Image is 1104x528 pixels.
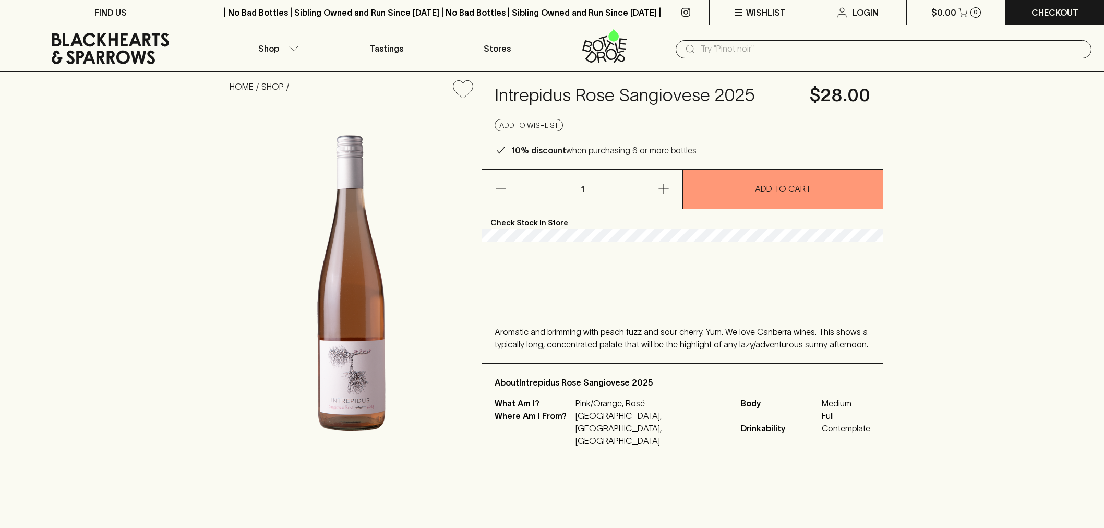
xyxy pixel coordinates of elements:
p: Stores [484,42,511,55]
p: Shop [258,42,279,55]
button: Add to wishlist [495,119,563,131]
p: What Am I? [495,397,573,410]
p: ADD TO CART [755,183,811,195]
p: Wishlist [746,6,786,19]
span: Contemplate [822,422,870,435]
p: Login [853,6,879,19]
span: Aromatic and brimming with peach fuzz and sour cherry. Yum. We love Canberra wines. This shows a ... [495,327,868,349]
p: Checkout [1031,6,1078,19]
button: ADD TO CART [683,170,883,209]
p: Tastings [370,42,403,55]
a: HOME [230,82,254,91]
p: $0.00 [931,6,956,19]
a: SHOP [261,82,284,91]
p: Where Am I From? [495,410,573,447]
p: [GEOGRAPHIC_DATA], [GEOGRAPHIC_DATA], [GEOGRAPHIC_DATA] [575,410,728,447]
a: Stores [442,25,552,71]
button: Shop [221,25,331,71]
p: FIND US [94,6,127,19]
input: Try "Pinot noir" [701,41,1083,57]
b: 10% discount [511,146,566,155]
p: 0 [974,9,978,15]
p: Check Stock In Store [482,209,883,229]
p: when purchasing 6 or more bottles [511,144,697,157]
p: About Intrepidus Rose Sangiovese 2025 [495,376,870,389]
span: Drinkability [741,422,819,435]
button: Add to wishlist [449,76,477,103]
a: Tastings [332,25,442,71]
p: 1 [570,170,595,209]
h4: Intrepidus Rose Sangiovese 2025 [495,85,797,106]
p: Pink/Orange, Rosé [575,397,728,410]
span: Medium - Full [822,397,870,422]
span: Body [741,397,819,422]
img: 41573.png [221,107,482,460]
h4: $28.00 [810,85,870,106]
